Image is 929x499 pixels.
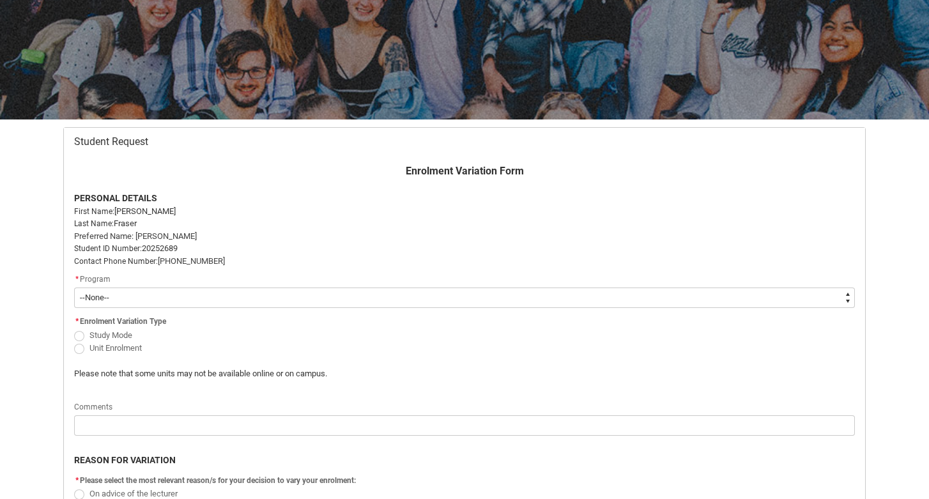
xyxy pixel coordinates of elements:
[89,330,132,340] span: Study Mode
[74,207,114,216] span: First Name:
[80,275,111,284] span: Program
[74,205,855,218] p: [PERSON_NAME]
[75,317,79,326] abbr: required
[80,317,166,326] span: Enrolment Variation Type
[74,257,158,266] span: Contact Phone Number:
[158,256,225,266] span: [PHONE_NUMBER]
[74,217,855,230] p: Fraser
[74,219,114,228] span: Last Name:
[74,403,112,411] span: Comments
[75,275,79,284] abbr: required
[74,135,148,148] span: Student Request
[89,343,142,353] span: Unit Enrolment
[74,455,176,465] b: REASON FOR VARIATION
[75,476,79,485] abbr: required
[74,242,855,255] p: 20252689
[74,244,142,253] span: Student ID Number:
[89,489,178,498] span: On advice of the lecturer
[74,231,197,241] span: Preferred Name: [PERSON_NAME]
[406,165,524,177] strong: Enrolment Variation Form
[74,367,656,380] p: Please note that some units may not be available online or on campus.
[74,193,157,203] strong: PERSONAL DETAILS
[80,476,356,485] span: Please select the most relevant reason/s for your decision to vary your enrolment:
